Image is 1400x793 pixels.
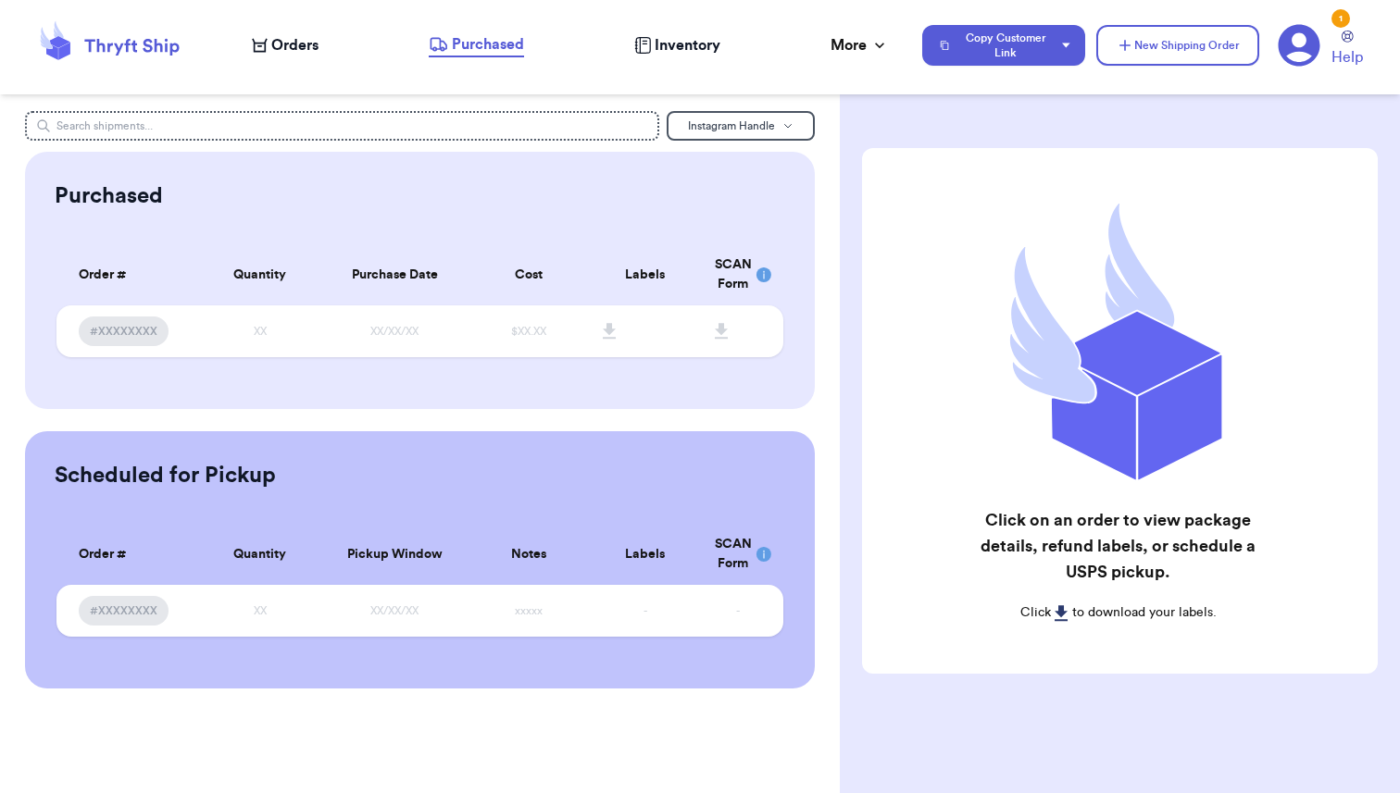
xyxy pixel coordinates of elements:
[202,524,319,585] th: Quantity
[922,25,1085,66] button: Copy Customer Link
[1331,31,1363,68] a: Help
[471,524,588,585] th: Notes
[973,603,1262,622] p: Click to download your labels.
[634,34,720,56] a: Inventory
[271,34,319,56] span: Orders
[587,244,704,305] th: Labels
[319,244,471,305] th: Purchase Date
[511,326,546,337] span: $XX.XX
[667,111,815,141] button: Instagram Handle
[1096,25,1259,66] button: New Shipping Order
[736,605,740,616] span: -
[515,605,543,616] span: xxxxx
[973,507,1262,585] h2: Click on an order to view package details, refund labels, or schedule a USPS pickup.
[452,33,524,56] span: Purchased
[715,255,761,294] div: SCAN Form
[429,33,524,57] a: Purchased
[202,244,319,305] th: Quantity
[1331,46,1363,68] span: Help
[1278,24,1320,67] a: 1
[56,244,202,305] th: Order #
[587,524,704,585] th: Labels
[25,111,659,141] input: Search shipments...
[56,524,202,585] th: Order #
[55,461,276,490] h2: Scheduled for Pickup
[55,181,163,211] h2: Purchased
[644,605,647,616] span: -
[254,326,267,337] span: XX
[715,535,761,574] div: SCAN Form
[370,326,419,337] span: XX/XX/XX
[90,603,157,618] span: #XXXXXXXX
[252,34,319,56] a: Orders
[90,324,157,339] span: #XXXXXXXX
[370,605,419,616] span: XX/XX/XX
[319,524,471,585] th: Pickup Window
[471,244,588,305] th: Cost
[254,605,267,616] span: XX
[831,34,889,56] div: More
[655,34,720,56] span: Inventory
[1331,9,1350,28] div: 1
[688,120,775,131] span: Instagram Handle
